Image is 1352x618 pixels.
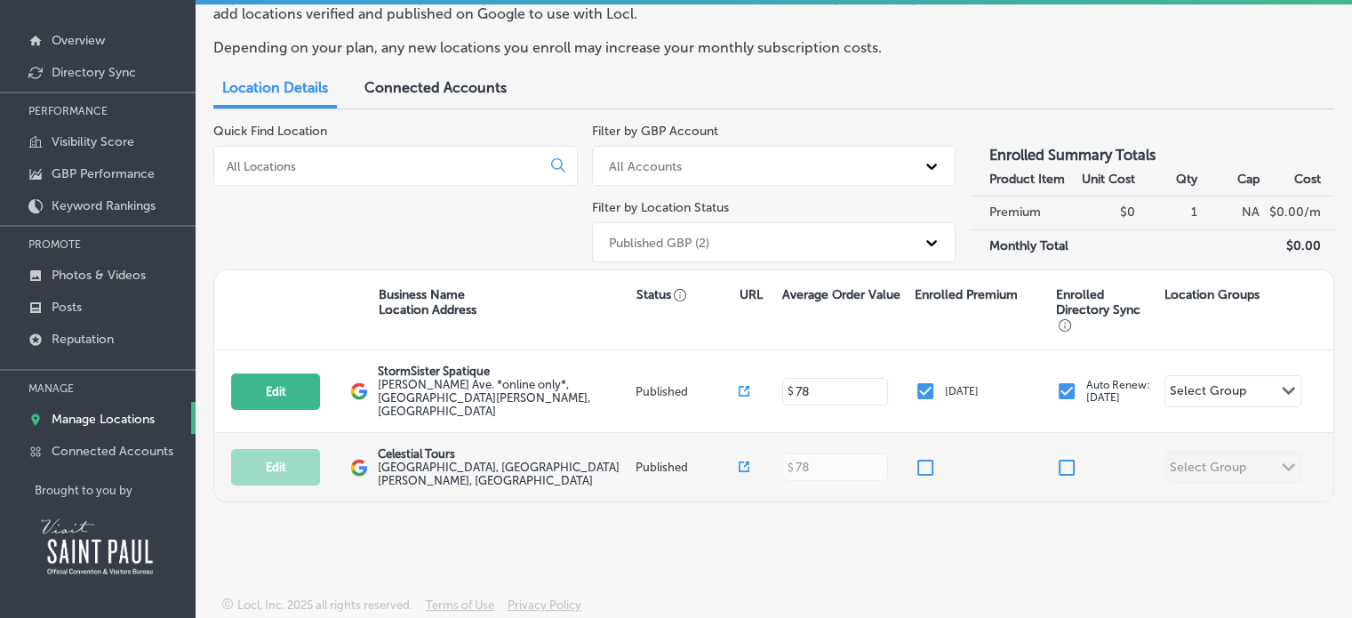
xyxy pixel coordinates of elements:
[636,385,739,398] p: Published
[1074,164,1136,197] th: Unit Cost
[1170,383,1246,404] div: Select Group
[1074,197,1136,229] td: $0
[231,373,320,410] button: Edit
[1136,164,1198,197] th: Qty
[379,287,476,317] p: Business Name Location Address
[1260,197,1334,229] td: $ 0.00 /m
[1198,197,1260,229] td: NA
[52,33,105,48] p: Overview
[1260,164,1334,197] th: Cost
[222,79,328,96] span: Location Details
[788,385,794,397] p: $
[35,484,196,497] p: Brought to you by
[52,444,173,459] p: Connected Accounts
[35,511,159,581] img: Visit Saint Paul
[970,229,1074,262] td: Monthly Total
[636,461,739,474] p: Published
[52,65,136,80] p: Directory Sync
[739,287,762,302] p: URL
[52,166,155,181] p: GBP Performance
[945,385,979,397] p: [DATE]
[1164,287,1260,302] p: Location Groups
[377,378,630,418] label: [PERSON_NAME] Ave. *online only* , [GEOGRAPHIC_DATA][PERSON_NAME], [GEOGRAPHIC_DATA]
[364,79,507,96] span: Connected Accounts
[213,39,942,56] p: Depending on your plan, any new locations you enroll may increase your monthly subscription costs.
[1260,229,1334,262] td: $ 0.00
[1056,287,1156,333] p: Enrolled Directory Sync
[989,172,1065,187] strong: Product Item
[213,124,327,139] label: Quick Find Location
[52,268,146,283] p: Photos & Videos
[52,198,156,213] p: Keyword Rankings
[52,300,82,315] p: Posts
[52,412,155,427] p: Manage Locations
[225,158,537,174] input: All Locations
[1086,379,1150,404] p: Auto Renew: [DATE]
[782,287,900,302] p: Average Order Value
[377,447,630,461] p: Celestial Tours
[592,124,718,139] label: Filter by GBP Account
[52,134,134,149] p: Visibility Score
[1198,164,1260,197] th: Cap
[237,598,412,612] p: Locl, Inc. 2025 all rights reserved.
[350,459,368,477] img: logo
[377,461,630,487] label: [GEOGRAPHIC_DATA] , [GEOGRAPHIC_DATA][PERSON_NAME], [GEOGRAPHIC_DATA]
[231,449,320,486] button: Edit
[970,197,1074,229] td: Premium
[1136,197,1198,229] td: 1
[915,287,1018,302] p: Enrolled Premium
[377,365,630,378] p: StormSister Spatique
[609,235,709,250] div: Published GBP (2)
[52,332,114,347] p: Reputation
[350,382,368,400] img: logo
[592,200,729,215] label: Filter by Location Status
[609,158,682,173] div: All Accounts
[636,287,740,302] p: Status
[970,133,1334,164] h3: Enrolled Summary Totals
